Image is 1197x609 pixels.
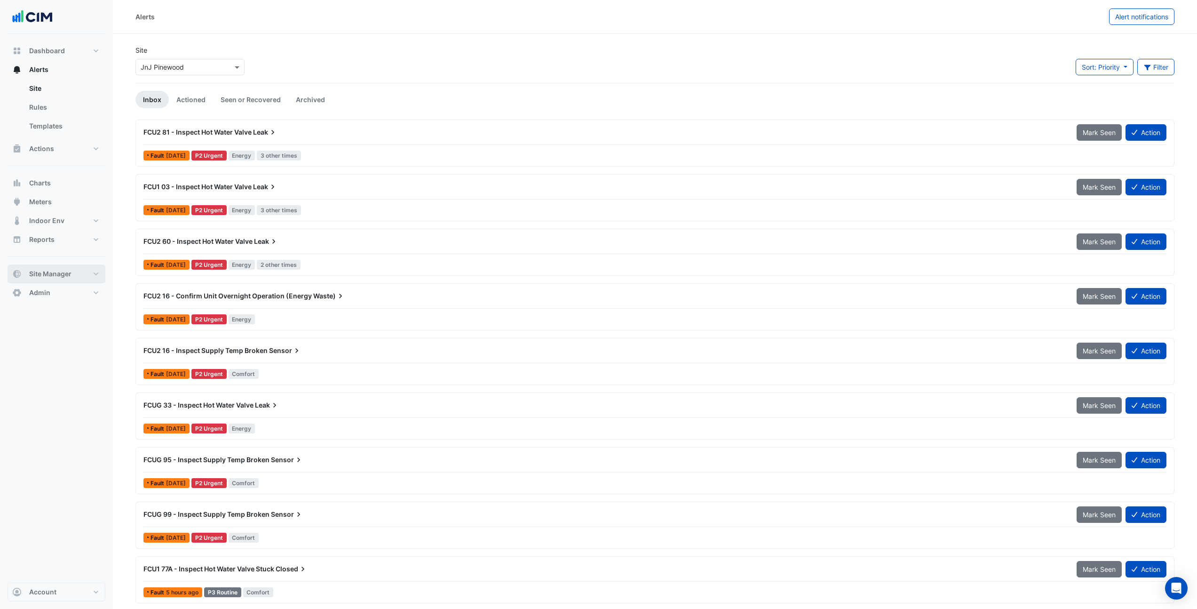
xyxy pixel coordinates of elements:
span: Meters [29,197,52,207]
button: Action [1126,397,1166,414]
button: Mark Seen [1077,506,1122,523]
div: P2 Urgent [191,533,227,543]
span: Mark Seen [1083,347,1116,355]
button: Action [1126,561,1166,577]
label: Site [135,45,147,55]
span: Sensor [271,455,303,465]
span: 3 other times [257,151,301,160]
button: Actions [8,139,105,158]
button: Mark Seen [1077,288,1122,304]
span: Tue 23-Sep-2025 16:15 IST [166,207,186,214]
button: Site Manager [8,264,105,283]
button: Action [1126,179,1166,195]
span: Energy [229,424,255,433]
span: Fault [151,208,166,213]
button: Account [8,583,105,601]
span: Sensor [269,346,301,355]
span: Tue 26-Aug-2025 21:00 IST [166,316,186,323]
span: Wed 17-Sep-2025 06:00 IST [166,261,186,268]
button: Admin [8,283,105,302]
button: Alerts [8,60,105,79]
span: FCUG 33 - Inspect Hot Water Valve [143,401,254,409]
app-icon: Admin [12,288,22,297]
span: Leak [253,128,277,137]
span: Fault [151,590,166,595]
app-icon: Dashboard [12,46,22,56]
div: P2 Urgent [191,205,227,215]
app-icon: Actions [12,144,22,153]
button: Sort: Priority [1076,59,1134,75]
app-icon: Reports [12,235,22,244]
button: Reports [8,230,105,249]
div: P3 Routine [204,587,241,597]
span: Mark Seen [1083,511,1116,519]
span: Fault [151,481,166,486]
span: Comfort [243,587,274,597]
button: Dashboard [8,41,105,60]
span: Sort: Priority [1082,63,1120,71]
a: Actioned [169,91,213,108]
span: 3 other times [257,205,301,215]
button: Alert notifications [1109,8,1174,25]
span: Dashboard [29,46,65,56]
button: Mark Seen [1077,343,1122,359]
app-icon: Charts [12,178,22,188]
span: FCU2 16 - Inspect Supply Temp Broken [143,346,268,354]
span: Leak [255,401,279,410]
app-icon: Site Manager [12,269,22,279]
a: Seen or Recovered [213,91,288,108]
span: Admin [29,288,50,297]
span: Fault [151,317,166,322]
span: Reports [29,235,55,244]
span: Mark Seen [1083,183,1116,191]
div: Alerts [8,79,105,139]
app-icon: Indoor Env [12,216,22,225]
span: Account [29,587,56,597]
img: Company Logo [11,8,54,26]
span: Waste) [313,291,345,301]
span: Leak [254,237,278,246]
button: Mark Seen [1077,452,1122,468]
span: Fault [151,535,166,541]
span: FCU1 77A - Inspect Hot Water Valve Stuck [143,565,274,573]
span: FCU2 81 - Inspect Hot Water Valve [143,128,252,136]
button: Mark Seen [1077,179,1122,195]
span: FCU2 60 - Inspect Hot Water Valve [143,237,253,245]
span: Tue 26-Aug-2025 13:45 IST [166,370,186,377]
button: Charts [8,174,105,192]
button: Indoor Env [8,211,105,230]
button: Mark Seen [1077,233,1122,250]
div: Open Intercom Messenger [1165,577,1188,600]
div: P2 Urgent [191,260,227,270]
span: Mark Seen [1083,292,1116,300]
span: Thu 25-Sep-2025 06:00 IST [166,152,186,159]
span: Fault [151,426,166,432]
span: Energy [229,151,255,160]
span: Charts [29,178,51,188]
span: Energy [229,314,255,324]
span: FCUG 99 - Inspect Supply Temp Broken [143,510,270,518]
div: Alerts [135,12,155,22]
a: Site [22,79,105,98]
button: Mark Seen [1077,561,1122,577]
span: Site Manager [29,269,71,279]
span: FCU1 03 - Inspect Hot Water Valve [143,183,252,191]
span: Comfort [229,533,259,543]
span: Mark Seen [1083,401,1116,409]
button: Action [1126,233,1166,250]
div: P2 Urgent [191,478,227,488]
span: Mark Seen [1083,565,1116,573]
span: 2 other times [257,260,301,270]
span: Mark Seen [1083,238,1116,246]
span: Thu 02-Oct-2025 08:45 IST [166,589,198,596]
div: P2 Urgent [191,424,227,433]
span: Actions [29,144,54,153]
app-icon: Meters [12,197,22,207]
span: Alerts [29,65,48,74]
span: Thu 10-Jul-2025 16:45 IST [166,480,186,487]
span: Alert notifications [1115,13,1168,21]
span: Leak [253,182,277,192]
div: P2 Urgent [191,151,227,160]
span: Comfort [229,369,259,379]
a: Archived [288,91,333,108]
